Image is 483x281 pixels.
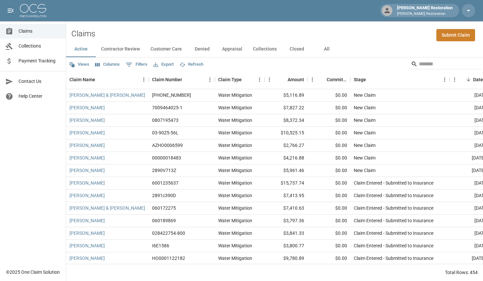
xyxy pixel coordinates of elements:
[307,164,350,177] div: $0.00
[69,242,105,249] a: [PERSON_NAME]
[124,59,149,70] button: Show filters
[217,41,248,57] button: Appraisal
[152,117,179,123] div: 0807195473
[69,167,105,174] a: [PERSON_NAME]
[264,89,307,102] div: $5,116.89
[397,11,453,17] p: [PERSON_NAME] Restoration
[264,127,307,139] div: $10,525.15
[182,75,191,84] button: Sort
[69,217,105,224] a: [PERSON_NAME]
[307,240,350,252] div: $0.00
[411,59,482,71] div: Search
[218,242,252,249] div: Water Mitigation
[69,129,105,136] a: [PERSON_NAME]
[152,167,176,174] div: 2890V713Z
[218,104,252,111] div: Water Mitigation
[264,75,274,85] button: Menu
[19,78,60,85] span: Contact Us
[20,4,46,17] img: ocs-logo-white-transparent.png
[354,155,376,161] div: New Claim
[66,41,96,57] button: Active
[264,190,307,202] div: $7,413.95
[264,227,307,240] div: $3,841.33
[66,70,149,89] div: Claim Name
[307,70,350,89] div: Committed Amount
[95,75,104,84] button: Sort
[69,205,145,211] a: [PERSON_NAME] & [PERSON_NAME]
[218,70,242,89] div: Claim Type
[152,217,176,224] div: 060189869
[218,92,252,98] div: Water Mitigation
[282,41,312,57] button: Closed
[178,59,205,70] button: Refresh
[145,41,187,57] button: Customer Care
[215,70,264,89] div: Claim Type
[218,192,252,199] div: Water Mitigation
[152,242,169,249] div: I6E1586
[307,114,350,127] div: $0.00
[69,192,105,199] a: [PERSON_NAME]
[4,4,17,17] button: open drawer
[264,102,307,114] div: $7,827.22
[69,155,105,161] a: [PERSON_NAME]
[139,75,149,85] button: Menu
[218,142,252,149] div: Water Mitigation
[264,215,307,227] div: $3,797.36
[354,217,433,224] div: Claim Entered - Submitted to Insurance
[205,75,215,85] button: Menu
[307,152,350,164] div: $0.00
[307,75,317,85] button: Menu
[264,152,307,164] div: $4,216.88
[255,75,264,85] button: Menu
[69,142,105,149] a: [PERSON_NAME]
[440,75,450,85] button: Menu
[264,240,307,252] div: $3,800.77
[69,70,95,89] div: Claim Name
[152,70,182,89] div: Claim Number
[354,104,376,111] div: New Claim
[354,230,433,236] div: Claim Entered - Submitted to Insurance
[445,269,478,276] div: Total Rows: 454
[307,252,350,265] div: $0.00
[69,180,105,186] a: [PERSON_NAME]
[450,75,460,85] button: Menu
[96,41,145,57] button: Contractor Review
[354,167,376,174] div: New Claim
[264,70,307,89] div: Amount
[264,177,307,190] div: $15,737.74
[307,202,350,215] div: $0.00
[307,177,350,190] div: $0.00
[436,29,475,41] a: Submit Claim
[218,117,252,123] div: Water Mitigation
[152,129,179,136] div: 03-90Z5-56L
[464,75,473,84] button: Sort
[152,155,181,161] div: 00000018483
[71,29,95,39] h2: Claims
[354,242,433,249] div: Claim Entered - Submitted to Insurance
[19,28,60,35] span: Claims
[354,142,376,149] div: New Claim
[94,59,121,70] button: Select columns
[218,205,252,211] div: Water Mitigation
[307,102,350,114] div: $0.00
[19,57,60,64] span: Payment Tracking
[19,43,60,50] span: Collections
[317,75,327,84] button: Sort
[149,70,215,89] div: Claim Number
[307,127,350,139] div: $0.00
[354,117,376,123] div: New Claim
[307,227,350,240] div: $0.00
[264,114,307,127] div: $8,372.34
[152,104,182,111] div: 7009464025-1
[354,70,366,89] div: Stage
[152,255,185,262] div: HO0001122182
[67,59,91,70] button: Views
[152,59,175,70] button: Export
[69,92,145,98] a: [PERSON_NAME] & [PERSON_NAME]
[152,142,183,149] div: AZHO0006599
[152,230,185,236] div: 028422754-800
[327,70,347,89] div: Committed Amount
[218,217,252,224] div: Water Mitigation
[288,70,304,89] div: Amount
[69,117,105,123] a: [PERSON_NAME]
